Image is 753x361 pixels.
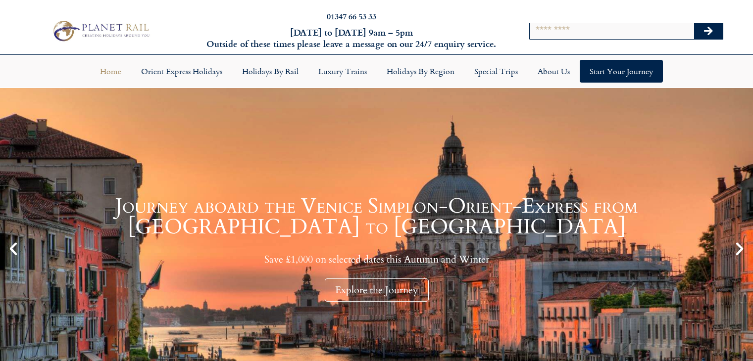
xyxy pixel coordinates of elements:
p: Save £1,000 on selected dates this Autumn and Winter [25,253,728,266]
a: Start your Journey [580,60,663,83]
a: Home [90,60,131,83]
img: Planet Rail Train Holidays Logo [49,18,152,44]
a: Holidays by Region [377,60,464,83]
h1: Journey aboard the Venice Simplon-Orient-Express from [GEOGRAPHIC_DATA] to [GEOGRAPHIC_DATA] [25,196,728,237]
nav: Menu [5,60,748,83]
a: Special Trips [464,60,528,83]
a: About Us [528,60,580,83]
a: 01347 66 53 33 [327,10,376,22]
div: Next slide [731,240,748,257]
a: Luxury Trains [308,60,377,83]
h6: [DATE] to [DATE] 9am – 5pm Outside of these times please leave a message on our 24/7 enquiry serv... [203,27,500,50]
div: Explore the Journey [325,278,429,302]
a: Holidays by Rail [232,60,308,83]
button: Search [694,23,723,39]
a: Orient Express Holidays [131,60,232,83]
div: Previous slide [5,240,22,257]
